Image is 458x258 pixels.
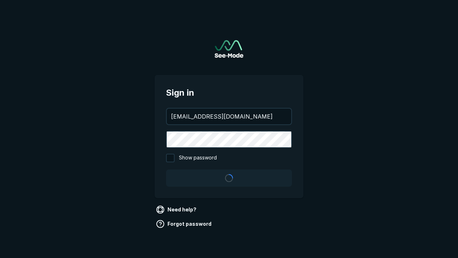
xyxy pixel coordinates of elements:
a: Go to sign in [215,40,243,58]
span: Sign in [166,86,292,99]
img: See-Mode Logo [215,40,243,58]
a: Need help? [155,204,199,215]
span: Show password [179,154,217,162]
a: Forgot password [155,218,214,230]
input: your@email.com [167,109,291,124]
